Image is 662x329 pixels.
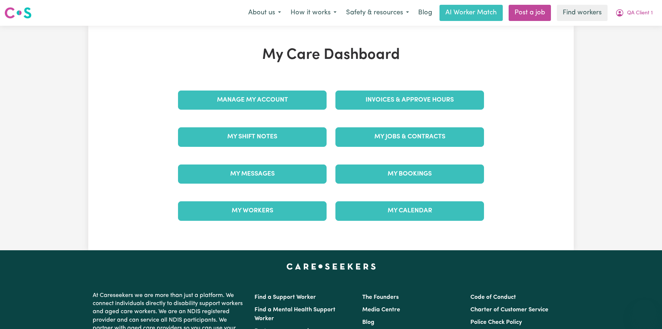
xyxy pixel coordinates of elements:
[439,5,503,21] a: AI Worker Match
[557,5,608,21] a: Find workers
[178,201,327,220] a: My Workers
[362,294,399,300] a: The Founders
[470,319,522,325] a: Police Check Policy
[178,127,327,146] a: My Shift Notes
[255,307,335,322] a: Find a Mental Health Support Worker
[4,6,32,20] img: Careseekers logo
[4,4,32,21] a: Careseekers logo
[470,307,548,313] a: Charter of Customer Service
[178,91,327,110] a: Manage My Account
[627,9,653,17] span: QA Client 1
[470,294,516,300] a: Code of Conduct
[611,5,658,21] button: My Account
[174,46,488,64] h1: My Care Dashboard
[255,294,316,300] a: Find a Support Worker
[362,307,400,313] a: Media Centre
[633,300,656,323] iframe: Button to launch messaging window
[362,319,374,325] a: Blog
[335,91,484,110] a: Invoices & Approve Hours
[178,164,327,184] a: My Messages
[335,127,484,146] a: My Jobs & Contracts
[414,5,437,21] a: Blog
[335,164,484,184] a: My Bookings
[335,201,484,220] a: My Calendar
[286,263,376,269] a: Careseekers home page
[341,5,414,21] button: Safety & resources
[243,5,286,21] button: About us
[286,5,341,21] button: How it works
[509,5,551,21] a: Post a job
